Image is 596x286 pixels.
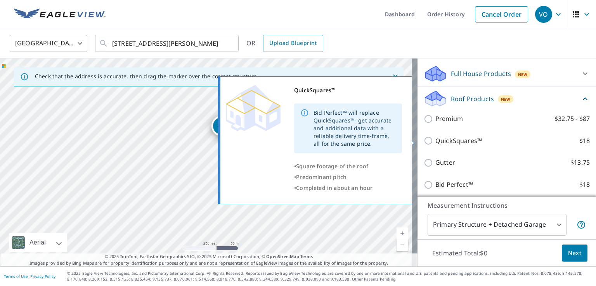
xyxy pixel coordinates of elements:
a: Cancel Order [475,6,528,22]
p: Roof Products [451,94,494,103]
div: [GEOGRAPHIC_DATA] [10,33,87,54]
a: Terms [300,253,313,259]
p: Gutter [435,158,455,167]
p: $32.75 - $87 [554,114,590,124]
span: Completed in about an hour [296,184,372,191]
p: Measurement Instructions [428,201,586,210]
p: $18 [579,136,590,146]
a: Upload Blueprint [263,35,323,52]
p: QuickSquares™ [435,136,482,146]
p: Premium [435,114,463,124]
span: New [501,96,511,102]
div: • [294,183,402,193]
button: Close [390,72,400,82]
div: Aerial [27,233,48,252]
p: © 2025 Eagle View Technologies, Inc. and Pictometry International Corp. All Rights Reserved. Repo... [67,270,592,282]
span: Next [568,248,581,258]
div: Aerial [9,233,67,252]
div: Dropped pin, building 1, Residential property, 30 Riviera Dr Selden, NY 11784 [211,116,232,140]
div: OR [246,35,323,52]
div: Primary Structure + Detached Garage [428,214,567,236]
p: | [4,274,55,279]
div: Full House ProductsNew [424,64,590,83]
div: • [294,172,402,183]
p: $18 [579,180,590,190]
span: Upload Blueprint [269,38,317,48]
span: Square footage of the roof [296,162,368,170]
div: Bid Perfect™ will replace QuickSquares™- get accurate and additional data with a reliable deliver... [314,106,396,151]
a: OpenStreetMap [266,253,299,259]
img: Premium [226,85,281,131]
span: Your report will include the primary structure and a detached garage if one exists. [577,220,586,229]
a: Current Level 17, Zoom Out [397,239,408,251]
div: VO [535,6,552,23]
p: Full House Products [451,69,511,78]
p: $13.75 [570,158,590,167]
a: Terms of Use [4,274,28,279]
button: Next [562,245,587,262]
p: Bid Perfect™ [435,180,473,190]
p: Estimated Total: $0 [426,245,494,262]
span: New [518,71,528,78]
img: EV Logo [14,9,106,20]
a: Privacy Policy [30,274,55,279]
p: Check that the address is accurate, then drag the marker over the correct structure. [35,73,258,80]
div: • [294,161,402,172]
input: Search by address or latitude-longitude [112,33,223,54]
div: Roof ProductsNew [424,90,590,108]
a: Current Level 17, Zoom In [397,227,408,239]
span: Predominant pitch [296,173,347,181]
span: © 2025 TomTom, Earthstar Geographics SIO, © 2025 Microsoft Corporation, © [105,253,313,260]
div: QuickSquares™ [294,85,402,96]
